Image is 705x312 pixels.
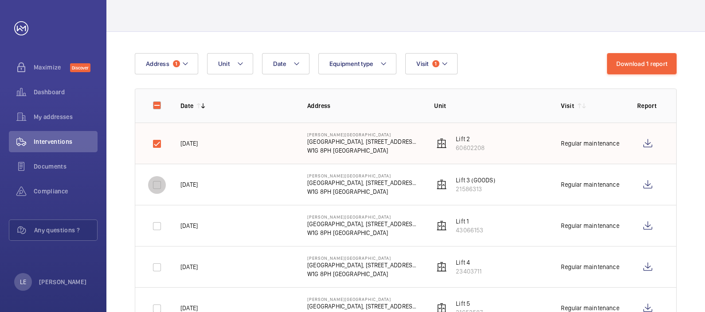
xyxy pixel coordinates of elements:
p: [GEOGRAPHIC_DATA], [STREET_ADDRESS][PERSON_NAME], [307,220,420,228]
span: Compliance [34,187,98,196]
p: LE [20,277,26,286]
p: W1G 8PH [GEOGRAPHIC_DATA] [307,228,420,237]
span: My addresses [34,112,98,121]
span: Maximize [34,63,70,72]
span: 1 [173,60,180,67]
p: [DATE] [180,180,198,189]
span: Date [273,60,286,67]
p: [PERSON_NAME][GEOGRAPHIC_DATA] [307,214,420,220]
span: 1 [432,60,439,67]
p: [PERSON_NAME][GEOGRAPHIC_DATA] [307,132,420,137]
p: Date [180,101,193,110]
p: Lift 1 [456,217,483,226]
p: [PERSON_NAME] [39,277,87,286]
p: [GEOGRAPHIC_DATA], [STREET_ADDRESS][PERSON_NAME], [307,261,420,270]
button: Date [262,53,309,74]
p: Lift 2 [456,135,485,143]
p: Address [307,101,420,110]
div: Regular maintenance [561,221,619,230]
img: elevator.svg [436,138,447,149]
img: elevator.svg [436,262,447,272]
span: Documents [34,162,98,171]
span: Any questions ? [34,226,97,235]
span: Visit [416,60,428,67]
span: Discover [70,63,90,72]
div: Regular maintenance [561,262,619,271]
p: Report [637,101,658,110]
span: Interventions [34,137,98,146]
p: Unit [434,101,547,110]
span: Unit [218,60,230,67]
p: Visit [561,101,574,110]
p: [GEOGRAPHIC_DATA], [STREET_ADDRESS][PERSON_NAME], [307,302,420,311]
p: [DATE] [180,221,198,230]
p: Lift 4 [456,258,482,267]
p: W1G 8PH [GEOGRAPHIC_DATA] [307,187,420,196]
p: Lift 3 (GOODS) [456,176,495,185]
p: [PERSON_NAME][GEOGRAPHIC_DATA] [307,255,420,261]
p: [PERSON_NAME][GEOGRAPHIC_DATA] [307,297,420,302]
span: Equipment type [329,60,373,67]
p: [GEOGRAPHIC_DATA], [STREET_ADDRESS][PERSON_NAME], [307,137,420,146]
p: 60602208 [456,143,485,152]
p: 43066153 [456,226,483,235]
button: Download 1 report [607,53,677,74]
p: W1G 8PH [GEOGRAPHIC_DATA] [307,146,420,155]
button: Equipment type [318,53,397,74]
p: [PERSON_NAME][GEOGRAPHIC_DATA] [307,173,420,178]
span: Address [146,60,169,67]
p: 23403711 [456,267,482,276]
p: Lift 5 [456,299,483,308]
img: elevator.svg [436,179,447,190]
img: elevator.svg [436,220,447,231]
div: Regular maintenance [561,139,619,148]
button: Visit1 [405,53,457,74]
p: [GEOGRAPHIC_DATA], [STREET_ADDRESS][PERSON_NAME], [307,178,420,187]
p: W1G 8PH [GEOGRAPHIC_DATA] [307,270,420,278]
p: [DATE] [180,139,198,148]
p: [DATE] [180,262,198,271]
div: Regular maintenance [561,180,619,189]
button: Address1 [135,53,198,74]
button: Unit [207,53,253,74]
p: 21586313 [456,185,495,193]
span: Dashboard [34,88,98,96]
